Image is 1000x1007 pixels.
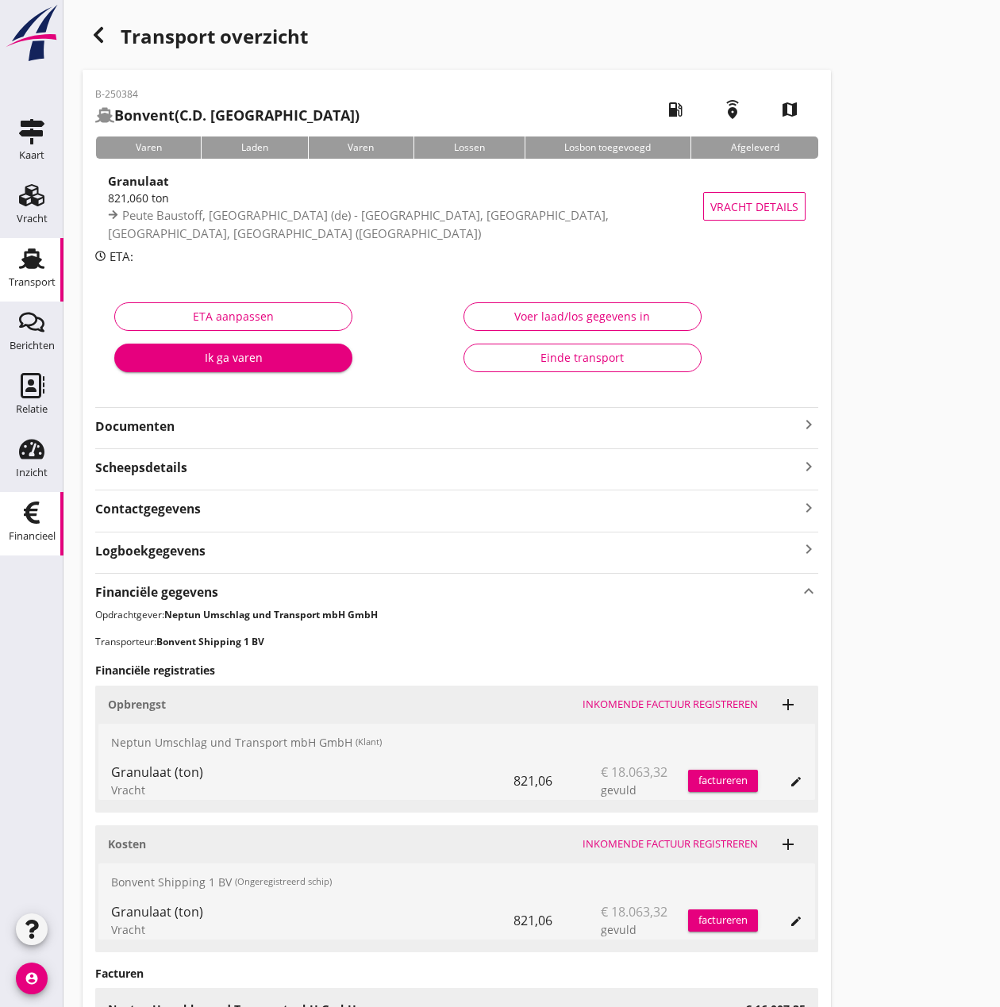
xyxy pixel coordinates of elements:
div: Vracht [111,782,513,798]
button: factureren [688,770,758,792]
span: ETA: [110,248,133,264]
a: Granulaat821,060 tonPeute Baustoff, [GEOGRAPHIC_DATA] (de) - [GEOGRAPHIC_DATA], [GEOGRAPHIC_DATA]... [95,171,818,241]
div: Inzicht [16,467,48,478]
span: Peute Baustoff, [GEOGRAPHIC_DATA] (de) - [GEOGRAPHIC_DATA], [GEOGRAPHIC_DATA], [GEOGRAPHIC_DATA],... [108,207,609,241]
div: 821,06 [513,762,601,800]
button: Einde transport [463,344,702,372]
i: edit [790,775,802,788]
i: account_circle [16,963,48,994]
div: Inkomende factuur registreren [583,836,758,852]
i: map [767,87,812,132]
strong: Financiële gegevens [95,583,218,602]
div: Granulaat (ton) [111,763,513,782]
div: Kaart [19,150,44,160]
div: Berichten [10,340,55,351]
div: gevuld [601,782,688,798]
button: Inkomende factuur registreren [576,694,764,716]
strong: Neptun Umschlag und Transport mbH GmbH [164,608,378,621]
p: Opdrachtgever: [95,608,818,622]
small: (Klant) [356,736,382,749]
i: keyboard_arrow_right [799,539,818,560]
span: Vracht details [710,198,798,215]
div: factureren [688,913,758,928]
div: Losbon toegevoegd [525,136,690,159]
div: Varen [308,136,413,159]
h2: (C.D. [GEOGRAPHIC_DATA]) [95,105,360,126]
strong: Logboekgegevens [95,542,206,560]
div: ETA aanpassen [128,308,339,325]
button: Ik ga varen [114,344,352,372]
p: B-250384 [95,87,360,102]
span: € 18.063,32 [601,902,667,921]
strong: Bonvent Shipping 1 BV [156,635,264,648]
i: add [779,695,798,714]
div: Neptun Umschlag und Transport mbH GmbH [98,724,815,762]
i: keyboard_arrow_right [799,415,818,434]
button: factureren [688,909,758,932]
small: (Ongeregistreerd schip) [235,875,332,889]
button: Voer laad/los gegevens in [463,302,702,331]
p: Transporteur: [95,635,818,649]
button: ETA aanpassen [114,302,352,331]
h3: Facturen [95,965,818,982]
h3: Financiële registraties [95,662,818,678]
div: gevuld [601,921,688,938]
div: Laden [201,136,307,159]
div: factureren [688,773,758,789]
div: Vracht [111,921,513,938]
div: Bonvent Shipping 1 BV [98,863,815,901]
div: Lossen [413,136,524,159]
div: Transport [9,277,56,287]
img: logo-small.a267ee39.svg [3,4,60,63]
div: 821,060 ton [108,190,733,206]
i: keyboard_arrow_right [799,497,818,518]
i: keyboard_arrow_up [799,580,818,602]
div: Einde transport [477,349,688,366]
button: Inkomende factuur registreren [576,833,764,855]
strong: Documenten [95,417,799,436]
div: Relatie [16,404,48,414]
strong: Opbrengst [108,697,166,712]
i: keyboard_arrow_right [799,455,818,477]
strong: Scheepsdetails [95,459,187,477]
i: edit [790,915,802,928]
strong: Contactgegevens [95,500,201,518]
div: Transport overzicht [83,19,831,57]
div: Voer laad/los gegevens in [477,308,688,325]
div: 821,06 [513,901,601,940]
span: € 18.063,32 [601,763,667,782]
strong: Bonvent [114,106,175,125]
i: emergency_share [710,87,755,132]
div: Granulaat (ton) [111,902,513,921]
strong: Kosten [108,836,146,851]
div: Varen [95,136,201,159]
div: Inkomende factuur registreren [583,697,758,713]
div: Vracht [17,213,48,224]
div: Financieel [9,531,56,541]
i: local_gas_station [653,87,698,132]
strong: Granulaat [108,173,169,189]
div: Afgeleverd [690,136,818,159]
div: Ik ga varen [127,349,340,366]
i: add [779,835,798,854]
button: Vracht details [703,192,806,221]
